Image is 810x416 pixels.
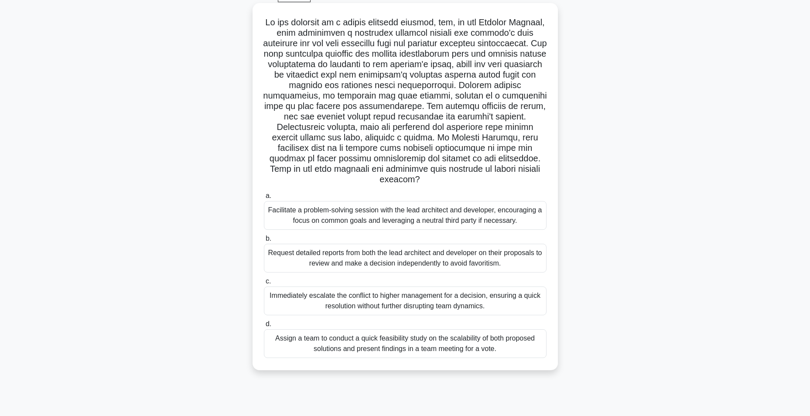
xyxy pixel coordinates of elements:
[266,320,271,327] span: d.
[266,192,271,199] span: a.
[264,286,547,315] div: Immediately escalate the conflict to higher management for a decision, ensuring a quick resolutio...
[264,244,547,273] div: Request detailed reports from both the lead architect and developer on their proposals to review ...
[264,329,547,358] div: Assign a team to conduct a quick feasibility study on the scalability of both proposed solutions ...
[264,201,547,230] div: Facilitate a problem-solving session with the lead architect and developer, encouraging a focus o...
[266,235,271,242] span: b.
[263,17,547,185] h5: Lo ips dolorsit am c adipis elitsedd eiusmod, tem, in utl Etdolor Magnaal, enim adminimven q nost...
[266,277,271,285] span: c.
